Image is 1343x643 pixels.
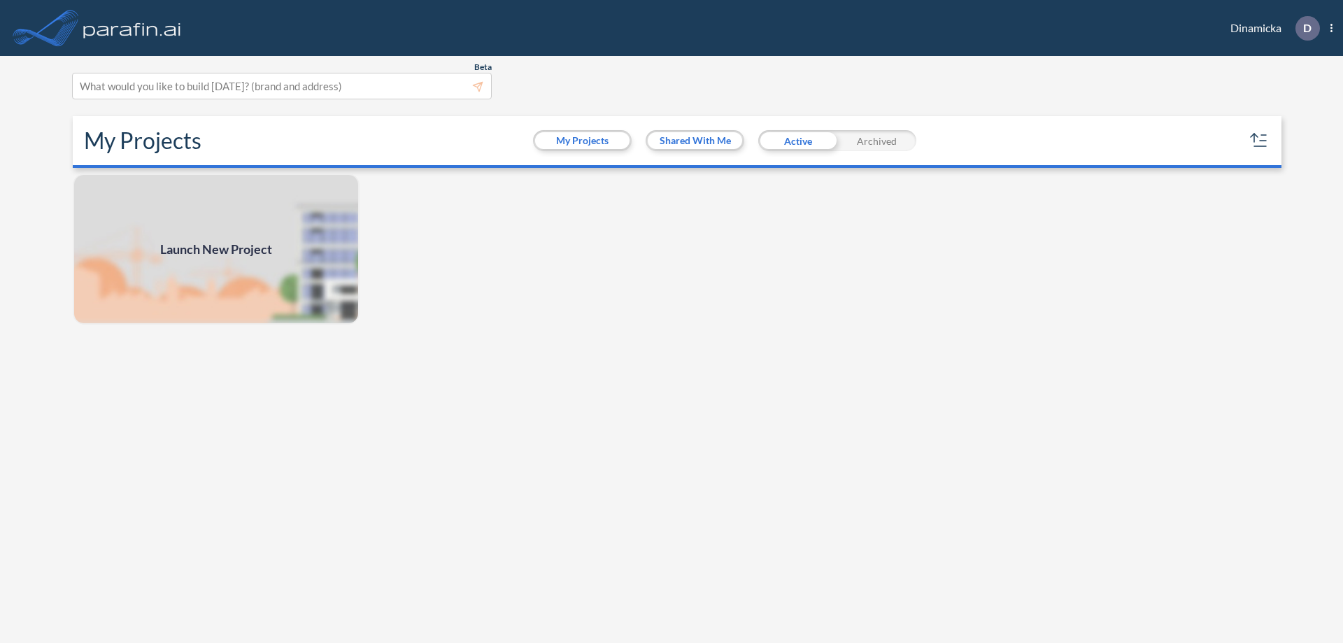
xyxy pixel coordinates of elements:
[160,240,272,259] span: Launch New Project
[1303,22,1312,34] p: D
[1248,129,1270,152] button: sort
[648,132,742,149] button: Shared With Me
[535,132,630,149] button: My Projects
[84,127,201,154] h2: My Projects
[73,174,360,325] a: Launch New Project
[474,62,492,73] span: Beta
[1209,16,1333,41] div: Dinamicka
[80,14,184,42] img: logo
[837,130,916,151] div: Archived
[73,174,360,325] img: add
[758,130,837,151] div: Active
